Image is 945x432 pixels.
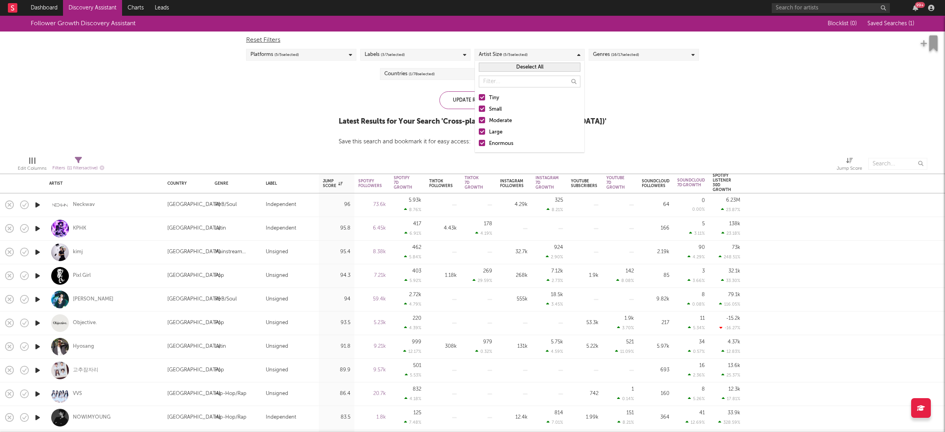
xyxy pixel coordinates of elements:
[642,413,669,422] div: 364
[726,316,740,321] div: -15.2k
[274,50,299,59] span: ( 5 / 5 selected)
[617,396,634,401] div: 0.14 %
[867,21,914,26] span: Saved Searches
[728,363,740,368] div: 13.6k
[546,302,563,307] div: 3.45 %
[323,179,343,188] div: Jump Score
[404,278,421,283] div: 5.92 %
[475,349,492,354] div: 0.32 %
[571,271,598,280] div: 1.9k
[642,247,669,257] div: 2.19k
[642,179,669,188] div: Soundcloud Followers
[215,342,226,351] div: Latin
[429,271,457,280] div: 1.18k
[546,254,563,260] div: 2.90 %
[246,35,699,45] div: Reset Filters
[167,224,220,233] div: [GEOGRAPHIC_DATA]
[73,414,111,421] a: NOWIMYOUNG
[626,410,634,415] div: 151
[692,208,705,212] div: 0.00 %
[404,420,421,425] div: 7.48 %
[323,247,350,257] div: 95.4
[358,365,386,375] div: 9.57k
[546,349,563,354] div: 4.59 %
[642,342,669,351] div: 5.97k
[167,247,220,257] div: [GEOGRAPHIC_DATA]
[73,201,95,208] div: Neckwav
[677,178,705,187] div: Soundcloud 7D Growth
[73,272,91,279] div: Pixl Girl
[915,2,925,8] div: 99 +
[73,296,113,303] a: [PERSON_NAME]
[404,207,421,212] div: 8.76 %
[73,367,98,374] a: 고추잠자리
[67,166,98,171] span: ( 11 filters active)
[73,319,97,326] a: Objective.
[323,342,350,351] div: 91.8
[913,5,918,11] button: 99+
[689,231,705,236] div: 3.11 %
[394,176,412,190] div: Spotify 7D Growth
[167,295,220,304] div: [GEOGRAPHIC_DATA]
[728,269,740,274] div: 32.1k
[728,339,740,345] div: 4.37k
[554,410,563,415] div: 814
[404,231,421,236] div: 6.91 %
[358,200,386,210] div: 73.6k
[484,221,492,226] div: 178
[837,154,862,177] div: Jump Score
[73,225,86,232] a: KPHK
[571,342,598,351] div: 5.22k
[642,318,669,328] div: 217
[73,343,94,350] div: Hyosang
[686,420,705,425] div: 12.69 %
[551,292,563,297] div: 18.5k
[472,278,492,283] div: 29.59 %
[404,396,421,401] div: 4.18 %
[721,373,740,378] div: 25.37 %
[702,387,705,392] div: 8
[412,339,421,345] div: 999
[31,19,135,28] div: Follower Growth Discovery Assistant
[500,413,528,422] div: 12.4k
[465,176,483,190] div: Tiktok 7D Growth
[18,154,46,177] div: Edit Columns
[688,349,705,354] div: 0.57 %
[439,91,506,109] div: Update Results
[266,247,288,257] div: Unsigned
[555,198,563,203] div: 325
[323,200,350,210] div: 96
[358,342,386,351] div: 9.21k
[489,139,580,148] div: Enormous
[404,325,421,330] div: 4.39 %
[642,224,669,233] div: 166
[617,325,634,330] div: 3.70 %
[688,396,705,401] div: 5.26 %
[483,269,492,274] div: 269
[547,420,563,425] div: 7.01 %
[702,198,705,203] div: 0
[323,318,350,328] div: 93.5
[266,200,296,210] div: Independent
[215,271,224,280] div: Pop
[73,390,82,397] a: VVS
[167,318,220,328] div: [GEOGRAPHIC_DATA]
[215,295,237,304] div: R&B/Soul
[624,316,634,321] div: 1.9k
[479,76,580,87] input: Filter...
[52,154,104,177] div: Filters(11 filters active)
[215,247,258,257] div: Mainstream Electronic
[721,278,740,283] div: 33.30 %
[167,181,203,186] div: Country
[632,387,634,392] div: 1
[167,342,220,351] div: [GEOGRAPHIC_DATA]
[642,295,669,304] div: 9.82k
[479,63,580,72] button: Deselect All
[908,21,914,26] span: ( 1 )
[167,413,220,422] div: [GEOGRAPHIC_DATA]
[687,302,705,307] div: 0.08 %
[266,342,288,351] div: Unsigned
[700,316,705,321] div: 11
[266,295,288,304] div: Unsigned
